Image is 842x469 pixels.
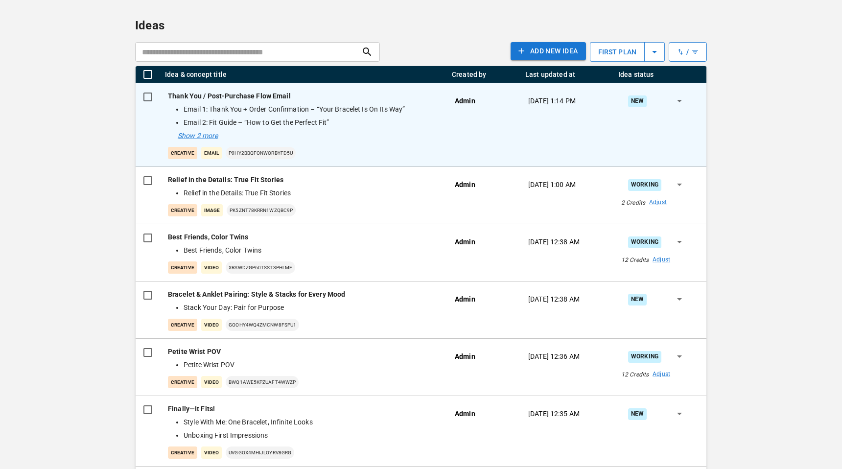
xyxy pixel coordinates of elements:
p: first plan [590,41,644,63]
p: creative [168,261,197,274]
li: Style With Me: One Bracelet, Infinite Looks [184,417,435,427]
div: Created by [452,70,487,78]
a: Adjust [653,370,670,379]
p: Bracelet & Anklet Pairing: Style & Stacks for Every Mood [168,289,439,300]
p: Admin [455,237,475,247]
p: creative [168,376,197,388]
p: 12 Credits [621,256,649,264]
p: creative [168,319,197,331]
p: PK5Znt78KRrN1wzqbc9P [227,204,296,216]
p: Video [201,319,222,331]
li: Email 2: Fit Guide – “How to Get the Perfect Fit” [184,117,435,128]
li: Petite Wrist POV [184,360,435,370]
button: Menu [699,72,704,77]
p: Bwq1AWE5KpZuAft4WWZp [226,376,299,388]
p: Finally—It Fits! [168,404,439,414]
p: Admin [455,409,475,419]
p: Image [201,204,223,216]
p: Video [201,261,222,274]
div: Working [628,351,661,362]
div: Last updated at [525,70,575,78]
button: Menu [440,72,444,77]
p: Show 2 more [178,131,218,141]
p: creative [168,147,197,159]
p: [DATE] 12:35 AM [528,409,580,419]
p: GooHy4Wq4zmcNW8FSPU1 [226,319,299,331]
p: Best Friends, Color Twins [168,232,439,242]
a: Adjust [649,198,667,207]
button: Menu [606,72,611,77]
p: [DATE] 12:36 AM [528,352,580,362]
button: Menu [513,72,518,77]
p: xRSWDZgp60TSst3phlmf [226,261,295,274]
a: Adjust [653,256,670,264]
li: Relief in the Details: True Fit Stories [184,188,435,198]
p: 12 Credits [621,370,649,379]
p: [DATE] 12:38 AM [528,237,580,247]
p: Relief in the Details: True Fit Stories [168,175,439,185]
p: Admin [455,352,475,362]
li: Stack Your Day: Pair for Purpose [184,303,435,313]
p: Email [201,147,222,159]
p: [DATE] 1:00 AM [528,180,576,190]
p: P0Hy2BbqfonWorbYFd5U [226,147,296,159]
p: Admin [455,180,475,190]
button: Add NEW IDEA [511,42,586,60]
p: Thank You / Post-Purchase Flow Email [168,91,439,101]
div: Idea & concept title [165,70,227,78]
p: Ideas [135,17,707,34]
div: Working [628,179,661,190]
p: creative [168,446,197,459]
p: Petite Wrist POV [168,347,439,357]
p: [DATE] 12:38 AM [528,294,580,305]
div: New [628,95,647,107]
p: creative [168,204,197,216]
div: New [628,294,647,305]
a: Add NEW IDEA [511,42,586,62]
p: Admin [455,96,475,106]
p: Video [201,446,222,459]
div: Working [628,236,661,248]
li: Email 1: Thank You + Order Confirmation – “Your Bracelet Is On Its Way” [184,104,435,115]
li: Unboxing First Impressions [184,430,435,441]
div: Idea status [618,70,654,78]
p: 2 Credits [621,198,645,207]
button: first plan [590,42,665,62]
li: Best Friends, Color Twins [184,245,435,256]
div: New [628,408,647,420]
p: Admin [455,294,475,305]
p: UVGgox4mhIJLOyRV8gRg [226,446,294,459]
p: [DATE] 1:14 PM [528,96,576,106]
p: Video [201,376,222,388]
